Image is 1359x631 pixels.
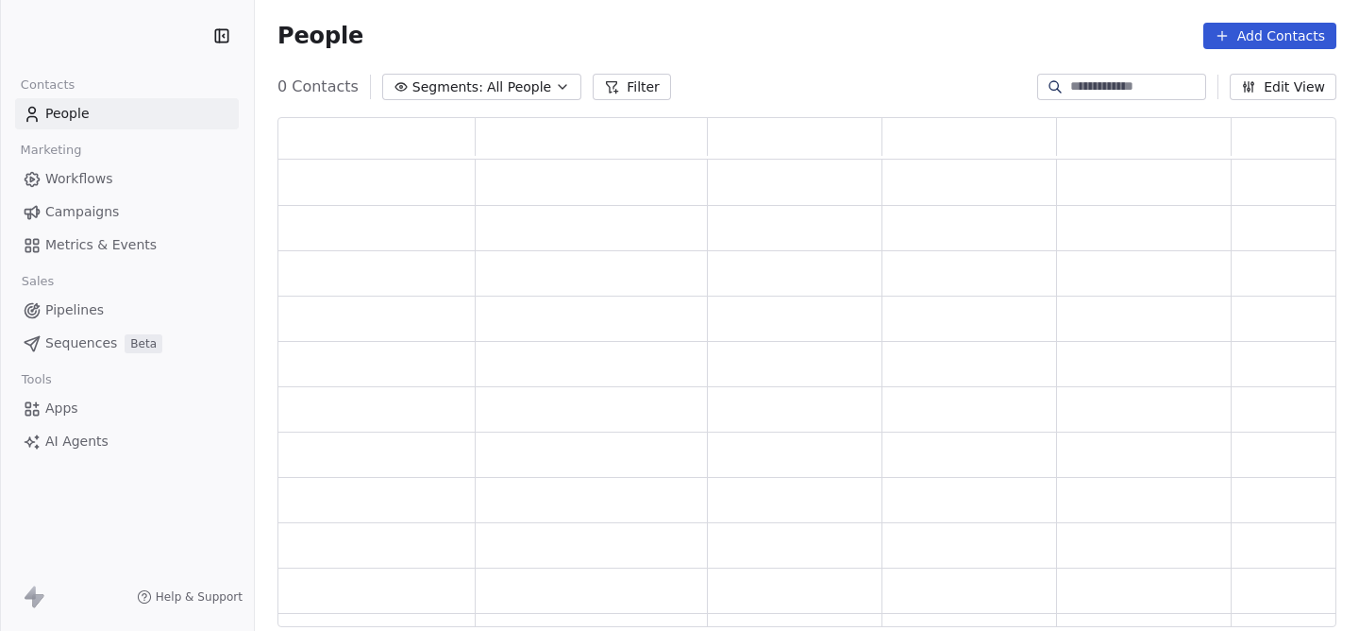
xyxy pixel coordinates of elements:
span: Tools [13,366,59,394]
span: People [45,104,90,124]
span: Apps [45,399,78,418]
span: Sales [13,267,62,296]
span: Segments: [412,77,483,97]
a: Help & Support [137,589,243,605]
span: Sequences [45,333,117,353]
span: People [277,22,363,50]
button: Add Contacts [1203,23,1336,49]
a: People [15,98,239,129]
a: Pipelines [15,295,239,326]
span: Campaigns [45,202,119,222]
button: Edit View [1230,74,1336,100]
span: 0 Contacts [277,76,359,98]
span: Metrics & Events [45,235,157,255]
a: Apps [15,393,239,424]
a: AI Agents [15,426,239,457]
a: SequencesBeta [15,328,239,359]
a: Metrics & Events [15,230,239,261]
span: Contacts [12,71,83,99]
span: Beta [125,334,162,353]
span: Help & Support [156,589,243,605]
button: Filter [593,74,671,100]
a: Campaigns [15,196,239,228]
span: Pipelines [45,300,104,320]
a: Workflows [15,163,239,195]
span: All People [487,77,551,97]
span: Workflows [45,169,113,189]
span: AI Agents [45,432,109,452]
span: Marketing [12,136,90,164]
